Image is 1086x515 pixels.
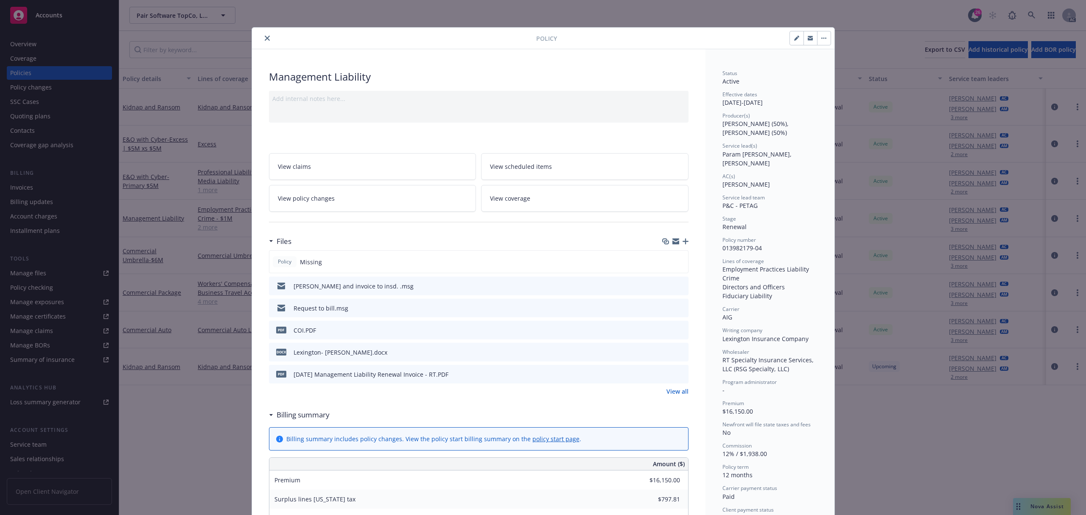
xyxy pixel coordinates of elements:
[722,450,767,458] span: 12% / $1,938.00
[630,474,685,487] input: 0.00
[294,370,448,379] div: [DATE] Management Liability Renewal Invoice - RT.PDF
[722,407,753,415] span: $16,150.00
[269,70,689,84] div: Management Liability
[722,70,737,77] span: Status
[722,91,757,98] span: Effective dates
[269,409,330,420] div: Billing summary
[277,409,330,420] h3: Billing summary
[722,91,817,107] div: [DATE] - [DATE]
[722,257,764,265] span: Lines of coverage
[722,463,749,470] span: Policy term
[294,304,348,313] div: Request to bill.msg
[536,34,557,43] span: Policy
[722,471,753,479] span: 12 months
[722,313,732,321] span: AIG
[664,304,671,313] button: download file
[269,236,291,247] div: Files
[722,442,752,449] span: Commission
[722,421,811,428] span: Newfront will file state taxes and fees
[274,495,355,503] span: Surplus lines [US_STATE] tax
[722,327,762,334] span: Writing company
[276,349,286,355] span: docx
[490,194,530,203] span: View coverage
[722,348,749,355] span: Wholesaler
[664,282,671,291] button: download file
[722,244,762,252] span: 013982179-04
[722,173,735,180] span: AC(s)
[664,326,671,335] button: download file
[294,348,387,357] div: Lexington- [PERSON_NAME].docx
[300,257,322,266] span: Missing
[722,378,777,386] span: Program administrator
[272,94,685,103] div: Add internal notes here...
[276,371,286,377] span: PDF
[677,326,685,335] button: preview file
[722,120,790,137] span: [PERSON_NAME] (50%), [PERSON_NAME] (50%)
[664,370,671,379] button: download file
[664,348,671,357] button: download file
[666,387,689,396] a: View all
[653,459,685,468] span: Amount ($)
[276,258,293,266] span: Policy
[722,223,747,231] span: Renewal
[277,236,291,247] h3: Files
[722,506,774,513] span: Client payment status
[722,356,815,373] span: RT Specialty Insurance Services, LLC (RSG Specialty, LLC)
[722,493,735,501] span: Paid
[722,335,809,343] span: Lexington Insurance Company
[722,180,770,188] span: [PERSON_NAME]
[722,236,756,244] span: Policy number
[722,274,817,283] div: Crime
[294,326,316,335] div: COI.PDF
[722,112,750,119] span: Producer(s)
[722,265,817,274] div: Employment Practices Liability
[722,142,757,149] span: Service lead(s)
[532,435,579,443] a: policy start page
[269,153,476,180] a: View claims
[722,305,739,313] span: Carrier
[269,185,476,212] a: View policy changes
[677,370,685,379] button: preview file
[677,348,685,357] button: preview file
[278,162,311,171] span: View claims
[481,185,689,212] a: View coverage
[722,202,758,210] span: P&C - PETAG
[722,428,731,437] span: No
[722,400,744,407] span: Premium
[278,194,335,203] span: View policy changes
[722,283,817,291] div: Directors and Officers
[722,194,765,201] span: Service lead team
[722,484,777,492] span: Carrier payment status
[722,215,736,222] span: Stage
[630,493,685,506] input: 0.00
[490,162,552,171] span: View scheduled items
[722,386,725,394] span: -
[677,304,685,313] button: preview file
[286,434,581,443] div: Billing summary includes policy changes. View the policy start billing summary on the .
[276,327,286,333] span: PDF
[481,153,689,180] a: View scheduled items
[262,33,272,43] button: close
[722,291,817,300] div: Fiduciary Liability
[677,282,685,291] button: preview file
[274,476,300,484] span: Premium
[722,150,793,167] span: Param [PERSON_NAME], [PERSON_NAME]
[294,282,414,291] div: [PERSON_NAME] and invoice to insd. .msg
[722,77,739,85] span: Active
